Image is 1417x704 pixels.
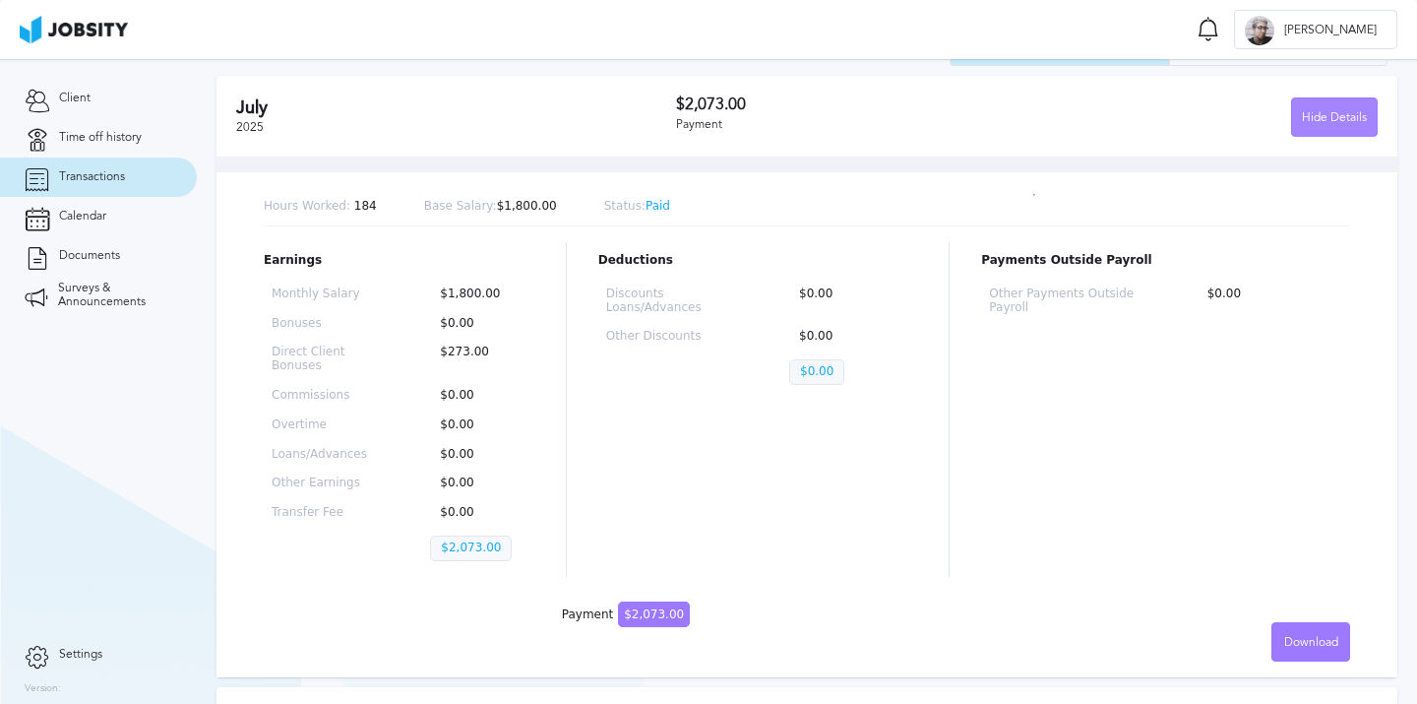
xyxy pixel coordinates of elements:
[606,330,726,344] p: Other Discounts
[272,346,367,373] p: Direct Client Bonuses
[989,288,1134,315] p: Other Payments Outside Payroll
[1284,636,1338,650] span: Download
[430,346,525,373] p: $273.00
[272,418,367,432] p: Overtime
[20,16,128,43] img: ab4bad089aa723f57921c736e9817d99.png
[59,170,125,184] span: Transactions
[676,96,1027,113] h3: $2,073.00
[264,200,377,214] p: 184
[1198,288,1342,315] p: $0.00
[272,506,367,520] p: Transfer Fee
[58,282,172,309] span: Surveys & Announcements
[676,118,1027,132] div: Payment
[606,288,726,315] p: Discounts Loans/Advances
[59,92,91,105] span: Client
[430,536,512,561] p: $2,073.00
[236,97,676,118] h2: July
[59,210,106,224] span: Calendar
[272,288,367,301] p: Monthly Salary
[430,506,525,520] p: $0.00
[430,477,525,490] p: $0.00
[264,254,534,268] p: Earnings
[1234,10,1397,49] button: J[PERSON_NAME]
[264,199,350,213] span: Hours Worked:
[981,254,1350,268] p: Payments Outside Payroll
[272,448,367,462] p: Loans/Advances
[272,389,367,403] p: Commissions
[424,199,497,213] span: Base Salary:
[236,120,264,134] span: 2025
[430,389,525,403] p: $0.00
[430,317,525,331] p: $0.00
[789,288,909,315] p: $0.00
[25,683,61,695] label: Version:
[1292,98,1377,138] div: Hide Details
[1291,97,1378,137] button: Hide Details
[430,288,525,301] p: $1,800.00
[59,648,102,662] span: Settings
[618,602,690,627] span: $2,073.00
[598,254,918,268] p: Deductions
[430,418,525,432] p: $0.00
[216,32,950,60] h2: 2025
[424,200,557,214] p: $1,800.00
[272,477,367,490] p: Other Earnings
[604,199,646,213] span: Status:
[272,317,367,331] p: Bonuses
[789,330,909,344] p: $0.00
[789,359,844,385] p: $0.00
[59,249,120,263] span: Documents
[430,448,525,462] p: $0.00
[1271,622,1350,662] button: Download
[59,131,142,145] span: Time off history
[604,200,670,214] p: Paid
[562,608,690,622] div: Payment
[1245,16,1274,45] div: J
[1274,24,1386,37] span: [PERSON_NAME]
